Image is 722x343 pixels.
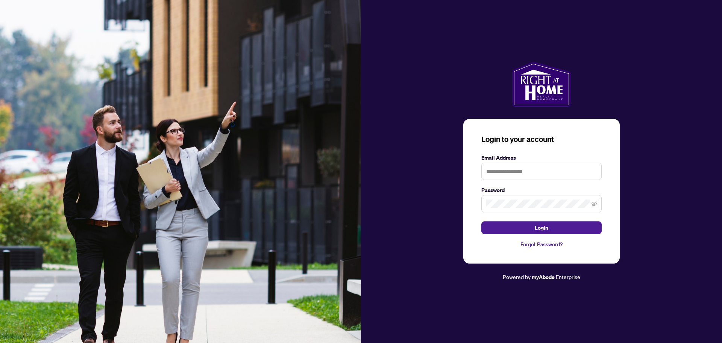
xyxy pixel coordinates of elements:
a: Forgot Password? [481,240,602,248]
a: myAbode [532,273,555,281]
span: Powered by [503,273,531,280]
span: Login [535,222,548,234]
h3: Login to your account [481,134,602,145]
span: eye-invisible [592,201,597,206]
label: Password [481,186,602,194]
label: Email Address [481,154,602,162]
button: Login [481,221,602,234]
img: ma-logo [512,62,570,107]
span: Enterprise [556,273,580,280]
